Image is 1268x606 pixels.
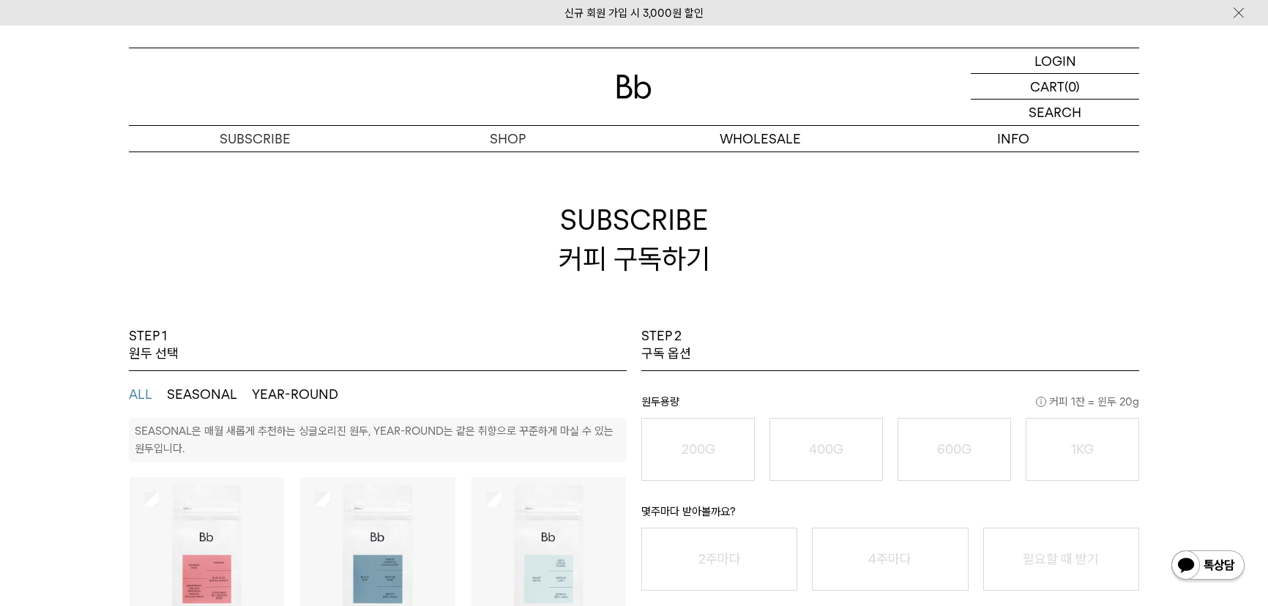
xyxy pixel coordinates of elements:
[641,418,755,481] button: 200G
[812,528,968,591] button: 4주마다
[1064,74,1080,99] p: (0)
[1071,441,1094,457] o: 1KG
[167,386,237,403] button: SEASONAL
[616,75,652,99] img: 로고
[1036,393,1139,411] span: 커피 1잔 = 윈두 20g
[252,386,338,403] button: YEAR-ROUND
[1026,418,1139,481] button: 1KG
[641,327,691,363] p: STEP 2 구독 옵션
[634,126,887,151] p: WHOLESALE
[129,151,1139,327] h2: SUBSCRIBE 커피 구독하기
[971,74,1139,100] a: CART (0)
[1170,549,1246,584] img: 카카오톡 채널 1:1 채팅 버튼
[641,528,797,591] button: 2주마다
[937,441,971,457] o: 600G
[887,126,1139,151] p: INFO
[641,393,1139,418] p: 원두용량
[381,126,634,151] a: SHOP
[135,424,614,455] p: SEASONAL은 매월 새롭게 추천하는 싱글오리진 원두, YEAR-ROUND는 같은 취향으로 꾸준하게 마실 수 있는 원두입니다.
[983,528,1139,591] button: 필요할 때 받기
[682,441,715,457] o: 200G
[564,7,704,20] a: 신규 회원 가입 시 3,000원 할인
[129,327,179,363] p: STEP 1 원두 선택
[641,503,1139,528] p: 몇주마다 받아볼까요?
[898,418,1011,481] button: 600G
[1029,100,1081,125] p: SEARCH
[129,386,152,403] button: ALL
[769,418,883,481] button: 400G
[129,126,381,151] a: SUBSCRIBE
[971,48,1139,74] a: LOGIN
[809,441,843,457] o: 400G
[1034,48,1076,73] p: LOGIN
[1030,74,1064,99] p: CART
